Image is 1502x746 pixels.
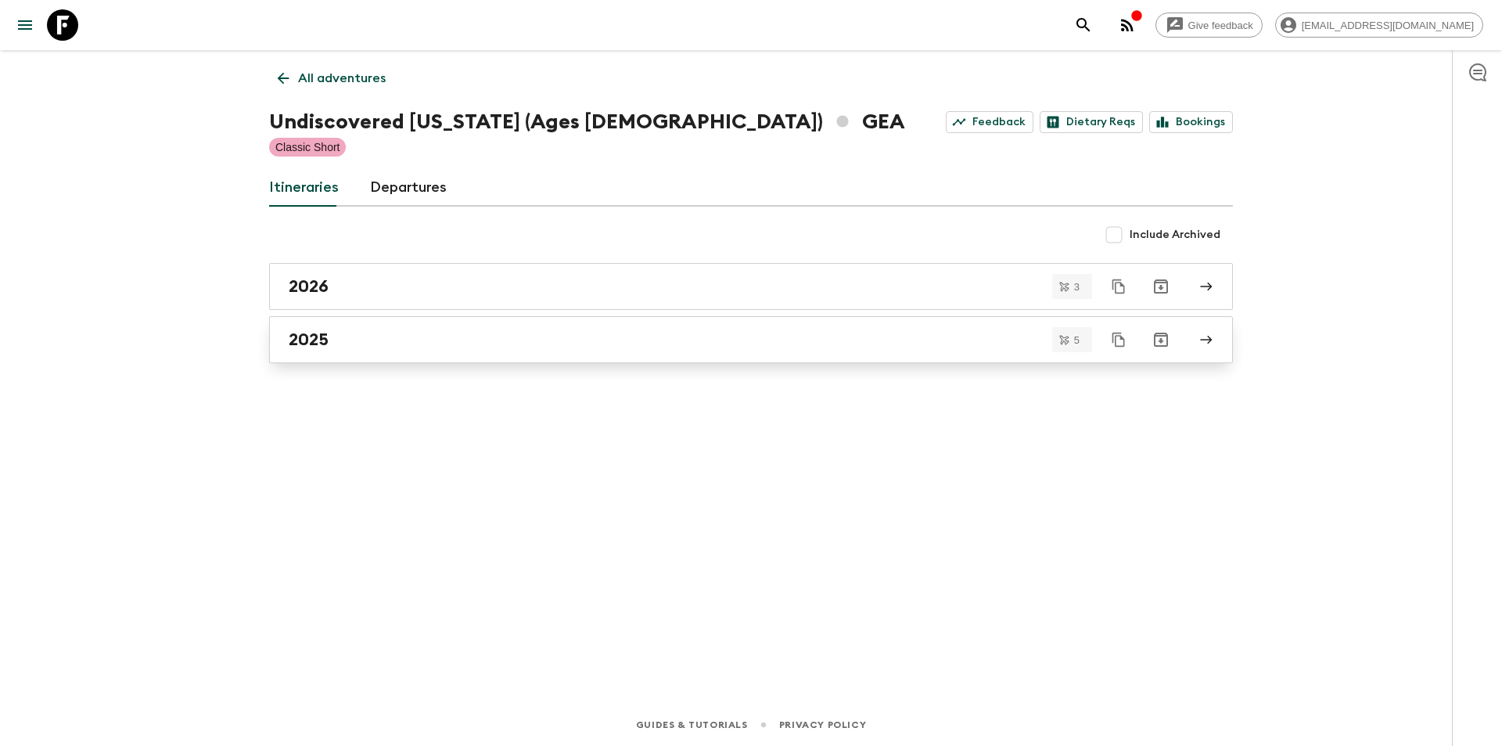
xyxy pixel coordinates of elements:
[370,169,447,207] a: Departures
[1145,271,1177,302] button: Archive
[269,63,394,94] a: All adventures
[1065,282,1089,292] span: 3
[1149,111,1233,133] a: Bookings
[1275,13,1483,38] div: [EMAIL_ADDRESS][DOMAIN_NAME]
[269,316,1233,363] a: 2025
[289,276,329,297] h2: 2026
[1145,324,1177,355] button: Archive
[269,106,905,138] h1: Undiscovered [US_STATE] (Ages [DEMOGRAPHIC_DATA]) GEA
[946,111,1033,133] a: Feedback
[269,263,1233,310] a: 2026
[1040,111,1143,133] a: Dietary Reqs
[779,716,866,733] a: Privacy Policy
[269,169,339,207] a: Itineraries
[636,716,748,733] a: Guides & Tutorials
[9,9,41,41] button: menu
[275,139,340,155] p: Classic Short
[1105,326,1133,354] button: Duplicate
[1155,13,1263,38] a: Give feedback
[1105,272,1133,301] button: Duplicate
[1180,20,1262,31] span: Give feedback
[1068,9,1099,41] button: search adventures
[289,330,329,350] h2: 2025
[1065,335,1089,345] span: 5
[1130,227,1220,243] span: Include Archived
[1293,20,1482,31] span: [EMAIL_ADDRESS][DOMAIN_NAME]
[298,69,386,88] p: All adventures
